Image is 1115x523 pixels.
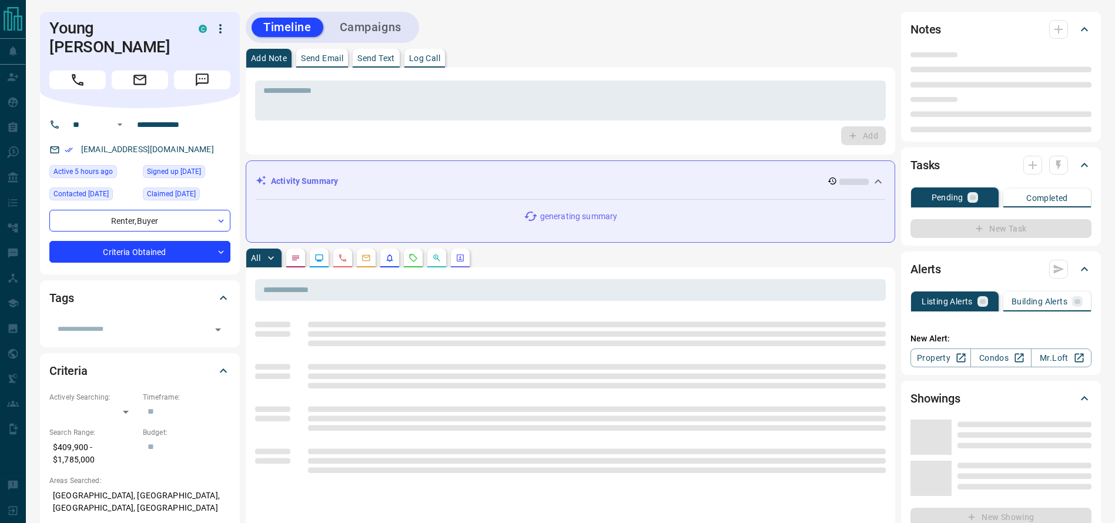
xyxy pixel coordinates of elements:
svg: Email Verified [65,146,73,154]
div: Fri Oct 29 2021 [143,165,230,182]
a: Condos [970,348,1031,367]
div: Criteria Obtained [49,241,230,263]
div: condos.ca [199,25,207,33]
svg: Emails [361,253,371,263]
span: Signed up [DATE] [147,166,201,177]
div: Tue Sep 16 2025 [49,165,137,182]
h2: Alerts [910,260,941,279]
svg: Lead Browsing Activity [314,253,324,263]
div: Thu Jan 09 2025 [143,187,230,204]
p: Areas Searched: [49,475,230,486]
h2: Criteria [49,361,88,380]
button: Open [113,118,127,132]
svg: Opportunities [432,253,441,263]
p: All [251,254,260,262]
span: Call [49,71,106,89]
button: Open [210,321,226,338]
svg: Listing Alerts [385,253,394,263]
button: Timeline [252,18,323,37]
p: Listing Alerts [922,297,973,306]
svg: Agent Actions [456,253,465,263]
h2: Showings [910,389,960,408]
svg: Notes [291,253,300,263]
p: Log Call [409,54,440,62]
p: [GEOGRAPHIC_DATA], [GEOGRAPHIC_DATA], [GEOGRAPHIC_DATA], [GEOGRAPHIC_DATA] [49,486,230,518]
p: Budget: [143,427,230,438]
h2: Tasks [910,156,940,175]
div: Tags [49,284,230,312]
h1: Young [PERSON_NAME] [49,19,181,56]
a: [EMAIL_ADDRESS][DOMAIN_NAME] [81,145,214,154]
button: Campaigns [328,18,413,37]
div: Alerts [910,255,1091,283]
svg: Requests [409,253,418,263]
p: Timeframe: [143,392,230,403]
h2: Notes [910,20,941,39]
p: Activity Summary [271,175,338,187]
svg: Calls [338,253,347,263]
p: Add Note [251,54,287,62]
span: Message [174,71,230,89]
span: Email [112,71,168,89]
p: Send Text [357,54,395,62]
span: Contacted [DATE] [53,188,109,200]
p: Actively Searching: [49,392,137,403]
div: Activity Summary [256,170,885,192]
div: Notes [910,15,1091,43]
span: Active 5 hours ago [53,166,113,177]
div: Criteria [49,357,230,385]
p: Completed [1026,194,1068,202]
p: generating summary [540,210,617,223]
p: Send Email [301,54,343,62]
p: New Alert: [910,333,1091,345]
div: Renter , Buyer [49,210,230,232]
a: Mr.Loft [1031,348,1091,367]
p: $409,900 - $1,785,000 [49,438,137,470]
div: Showings [910,384,1091,413]
a: Property [910,348,971,367]
p: Pending [932,193,963,202]
div: Wed Sep 03 2025 [49,187,137,204]
p: Search Range: [49,427,137,438]
div: Tasks [910,151,1091,179]
p: Building Alerts [1012,297,1067,306]
h2: Tags [49,289,73,307]
span: Claimed [DATE] [147,188,196,200]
